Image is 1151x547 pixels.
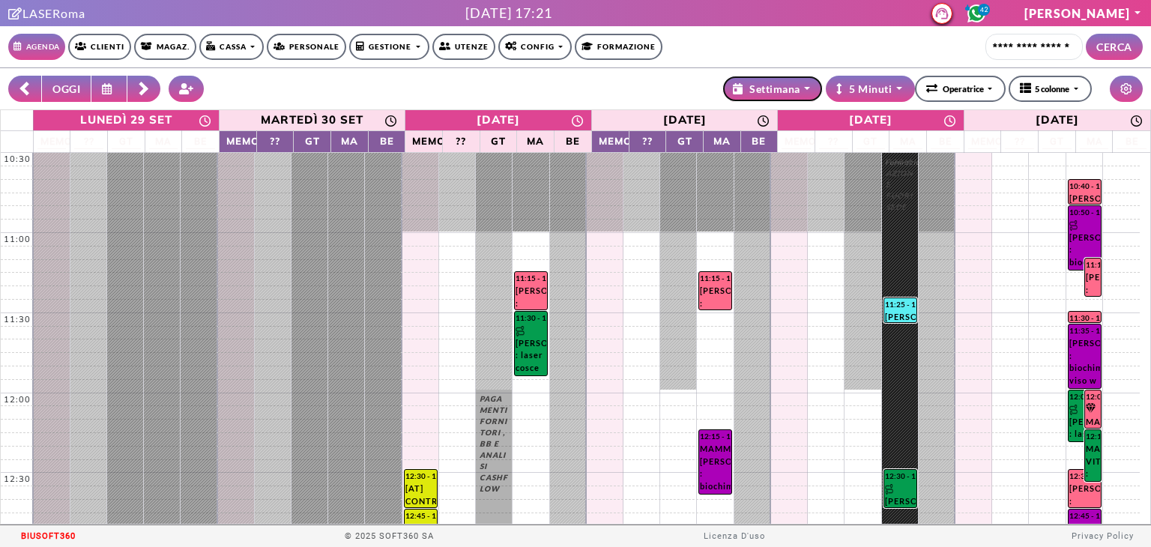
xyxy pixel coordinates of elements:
[261,133,290,149] span: ??
[1069,325,1100,336] div: 11:35 - 12:00
[349,34,429,60] a: Gestione
[700,285,731,309] div: [PERSON_NAME] : controllo glutei
[700,443,731,494] div: MAMMA [PERSON_NAME] : biochimica viso w
[1069,219,1100,270] div: [PERSON_NAME] : biochimica viso w
[1,473,34,486] div: 12:30
[1086,34,1143,60] button: CERCA
[885,299,916,310] div: 11:25 - 11:35
[885,484,895,495] img: PERCORSO
[1005,133,1034,150] span: ??
[516,285,546,309] div: [PERSON_NAME] : controllo viso
[893,133,922,150] span: MA
[335,133,364,149] span: MA
[516,312,546,324] div: 11:30 - 11:55
[1080,133,1109,150] span: MA
[1069,337,1100,388] div: [PERSON_NAME] : biochimica viso w
[516,324,546,375] div: [PERSON_NAME] : laser cosce
[596,133,625,149] span: Memo
[1,153,34,166] div: 10:30
[1069,207,1100,218] div: 10:50 - 11:15
[663,112,707,129] div: [DATE]
[722,76,823,102] button: Settimana
[592,110,777,130] a: 2 ottobre 2025
[964,110,1150,130] a: 4 ottobre 2025
[1069,181,1100,192] div: 10:40 - 10:50
[558,133,587,149] span: BE
[8,7,22,19] i: Clicca per andare alla pagina di firma
[1117,133,1147,150] span: BE
[700,431,731,442] div: 12:15 - 12:40
[931,133,960,150] span: BE
[885,471,916,482] div: 12:30 - 12:45
[1086,431,1100,442] div: 12:15 - 12:35
[1069,312,1143,321] div: 11:30 - 11:35
[700,273,731,284] div: 11:15 - 11:30
[1024,6,1142,20] a: [PERSON_NAME]
[1069,220,1080,231] img: PERCORSO
[1086,404,1096,414] i: Categoria cliente: Diamante
[985,34,1083,60] input: Cerca cliente...
[670,133,699,149] span: GT
[819,133,848,150] span: ??
[80,112,172,129] div: lunedì 29 set
[186,133,215,150] span: BE
[836,81,892,97] div: 5 Minuti
[465,3,552,23] div: [DATE] 17:21
[498,34,572,60] a: Config
[447,133,476,149] span: ??
[1086,259,1100,271] div: 11:10 - 11:25
[968,133,997,150] span: Memo
[267,34,346,60] a: Personale
[1069,403,1100,441] div: [PERSON_NAME] : laser deltoidi -m
[405,522,436,547] div: [AT] NOTE Scaricare le fatture estere di meta e indeed e inviarle a trincia
[1,233,34,246] div: 11:00
[778,110,963,130] a: 3 ottobre 2025
[149,133,178,150] span: MA
[1,393,34,406] div: 12:00
[484,133,513,149] span: GT
[1036,112,1079,129] div: [DATE]
[261,112,363,129] div: martedì 30 set
[169,76,205,102] button: Crea nuovo contatto rapido
[68,34,131,60] a: Clienti
[707,133,737,149] span: MA
[1042,133,1072,150] span: GT
[1069,483,1100,507] div: [PERSON_NAME] : controllo viso
[1069,391,1100,402] div: 12:00 - 12:20
[745,133,774,149] span: BE
[112,133,141,150] span: GT
[34,110,219,130] a: 29 settembre 2025
[849,112,892,129] div: [DATE]
[1069,193,1100,204] div: [PERSON_NAME] : controllo viso
[480,393,508,499] div: PAGAMENTI FORNITORI , BB E ANALISI CASHFLOW
[1086,271,1100,296] div: [PERSON_NAME] : controllo viso
[405,110,590,130] a: 1 ottobre 2025
[41,76,91,102] button: OGGI
[409,133,438,149] span: Memo
[37,133,67,150] span: Memo
[516,273,546,284] div: 11:15 - 11:30
[885,311,916,322] div: [PERSON_NAME] : foto - controllo *da remoto* tramite foto
[516,326,526,336] img: PERCORSO
[733,81,800,97] div: Settimana
[1069,510,1100,522] div: 12:45 - 13:10
[220,110,405,130] a: 30 settembre 2025
[575,34,662,60] a: Formazione
[405,483,436,507] div: [AT] CONTROLLO CASSA Inserimento spese reali della settimana (da [DATE] a [DATE])
[704,531,765,541] a: Licenza D'uso
[8,6,85,20] a: Clicca per andare alla pagina di firmaLASERoma
[405,471,436,482] div: 12:30 - 12:45
[8,34,65,60] a: Agenda
[1069,405,1080,415] img: PERCORSO
[1072,531,1134,541] a: Privacy Policy
[1086,443,1100,481] div: MARIANGELA VITA : laser braccia -w
[432,34,495,60] a: Utenze
[521,133,550,149] span: MA
[223,133,253,149] span: Memo
[405,510,436,522] div: 12:45 - 13:00
[1086,391,1100,402] div: 12:00 - 12:15
[857,133,886,150] span: GT
[477,112,520,129] div: [DATE]
[782,133,811,150] span: Memo
[1086,403,1100,428] div: MARIANGELA VITA : controllo viso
